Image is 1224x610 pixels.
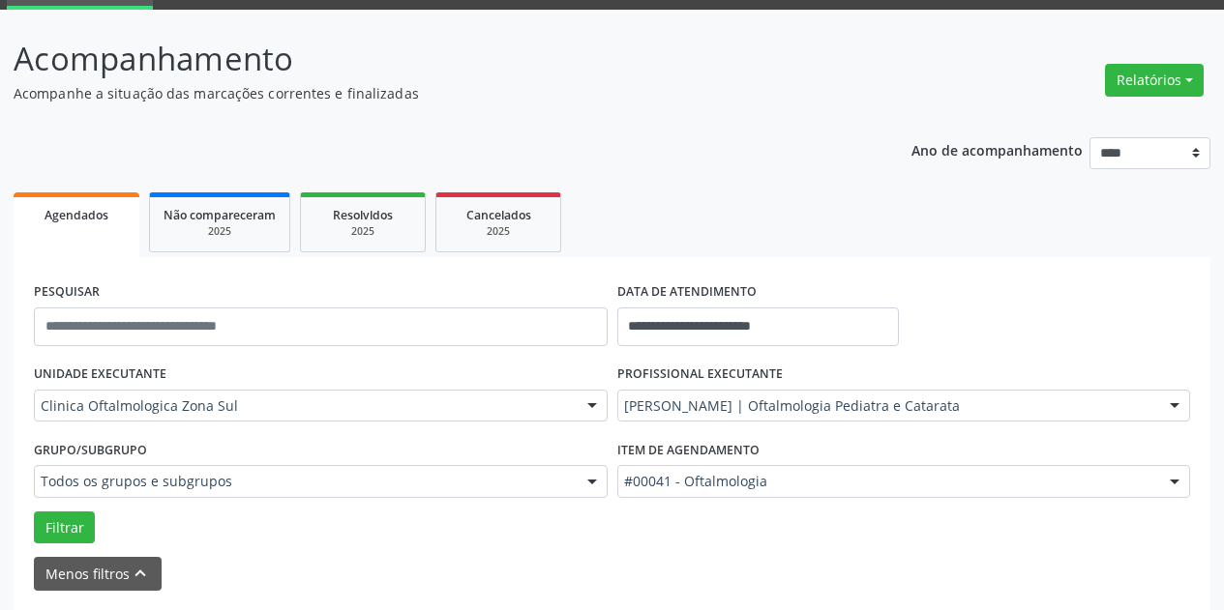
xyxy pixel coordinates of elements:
button: Filtrar [34,511,95,544]
div: 2025 [450,224,547,239]
label: PROFISSIONAL EXECUTANTE [617,360,783,390]
label: Grupo/Subgrupo [34,435,147,465]
button: Menos filtroskeyboard_arrow_up [34,557,162,591]
span: Agendados [45,207,108,223]
label: DATA DE ATENDIMENTO [617,277,757,307]
span: #00041 - Oftalmologia [624,472,1151,491]
div: 2025 [314,224,411,239]
div: 2025 [164,224,276,239]
button: Relatórios [1105,64,1204,97]
span: Cancelados [466,207,531,223]
i: keyboard_arrow_up [130,563,151,584]
label: PESQUISAR [34,277,100,307]
span: Todos os grupos e subgrupos [41,472,568,491]
span: Resolvidos [333,207,393,223]
span: Não compareceram [164,207,276,223]
p: Ano de acompanhamento [911,137,1083,161]
p: Acompanhe a situação das marcações correntes e finalizadas [14,83,851,103]
label: UNIDADE EXECUTANTE [34,360,166,390]
label: Item de agendamento [617,435,760,465]
p: Acompanhamento [14,35,851,83]
span: [PERSON_NAME] | Oftalmologia Pediatra e Catarata [624,396,1151,416]
span: Clinica Oftalmologica Zona Sul [41,396,568,416]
